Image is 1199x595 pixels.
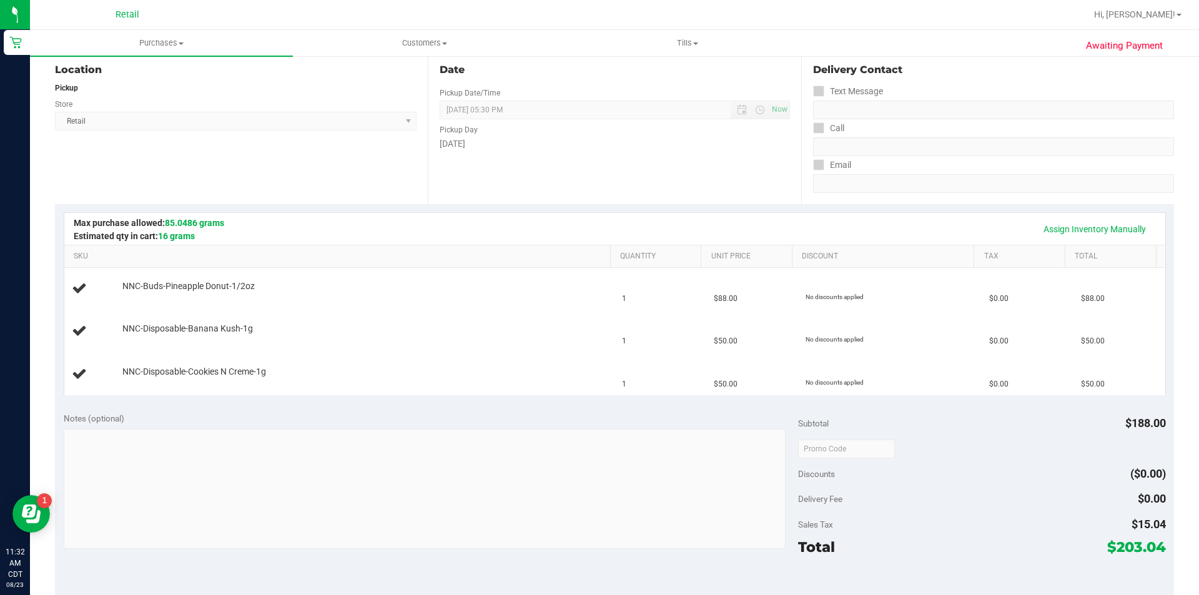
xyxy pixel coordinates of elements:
span: No discounts applied [806,293,864,300]
input: Format: (999) 999-9999 [813,101,1174,119]
a: SKU [74,252,605,262]
span: Awaiting Payment [1086,39,1163,53]
span: $188.00 [1125,416,1166,430]
span: $203.04 [1107,538,1166,556]
span: Estimated qty in cart: [74,231,195,241]
a: Assign Inventory Manually [1035,219,1154,240]
span: $15.04 [1132,518,1166,531]
label: Pickup Day [440,124,478,135]
span: $0.00 [1138,492,1166,505]
label: Text Message [813,82,883,101]
span: NNC-Buds-Pineapple Donut-1/2oz [122,280,255,292]
strong: Pickup [55,84,78,92]
input: Format: (999) 999-9999 [813,137,1174,156]
iframe: Resource center unread badge [37,493,52,508]
span: NNC-Disposable-Banana Kush-1g [122,323,253,335]
span: 85.0486 grams [165,218,224,228]
span: $0.00 [989,378,1009,390]
label: Call [813,119,844,137]
span: Notes (optional) [64,413,124,423]
span: No discounts applied [806,336,864,343]
span: 16 grams [158,231,195,241]
span: $50.00 [1081,378,1105,390]
span: Sales Tax [798,519,833,529]
a: Unit Price [711,252,787,262]
p: 11:32 AM CDT [6,546,24,580]
span: NNC-Disposable-Cookies N Creme-1g [122,366,266,378]
span: Total [798,538,835,556]
span: No discounts applied [806,379,864,386]
a: Tills [556,30,819,56]
span: 1 [622,378,626,390]
input: Promo Code [798,440,895,458]
span: $0.00 [989,335,1009,347]
span: $88.00 [714,293,738,305]
div: [DATE] [440,137,789,150]
a: Quantity [620,252,696,262]
div: Delivery Contact [813,62,1174,77]
a: Tax [984,252,1060,262]
span: Tills [556,37,818,49]
div: Location [55,62,417,77]
label: Email [813,156,851,174]
p: 08/23 [6,580,24,589]
span: Subtotal [798,418,829,428]
span: Hi, [PERSON_NAME]! [1094,9,1175,19]
span: Delivery Fee [798,494,842,504]
label: Store [55,99,72,110]
inline-svg: Retail [9,36,22,49]
span: 1 [622,335,626,347]
a: Customers [293,30,556,56]
span: Max purchase allowed: [74,218,224,228]
a: Purchases [30,30,293,56]
span: $0.00 [989,293,1009,305]
span: $50.00 [714,335,738,347]
span: Retail [116,9,139,20]
label: Pickup Date/Time [440,87,500,99]
a: Total [1075,252,1151,262]
span: $50.00 [1081,335,1105,347]
span: ($0.00) [1130,467,1166,480]
span: Purchases [30,37,293,49]
span: Customers [294,37,555,49]
span: Discounts [798,463,835,485]
span: $88.00 [1081,293,1105,305]
a: Discount [802,252,969,262]
iframe: Resource center [12,495,50,533]
span: 1 [622,293,626,305]
span: $50.00 [714,378,738,390]
div: Date [440,62,789,77]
